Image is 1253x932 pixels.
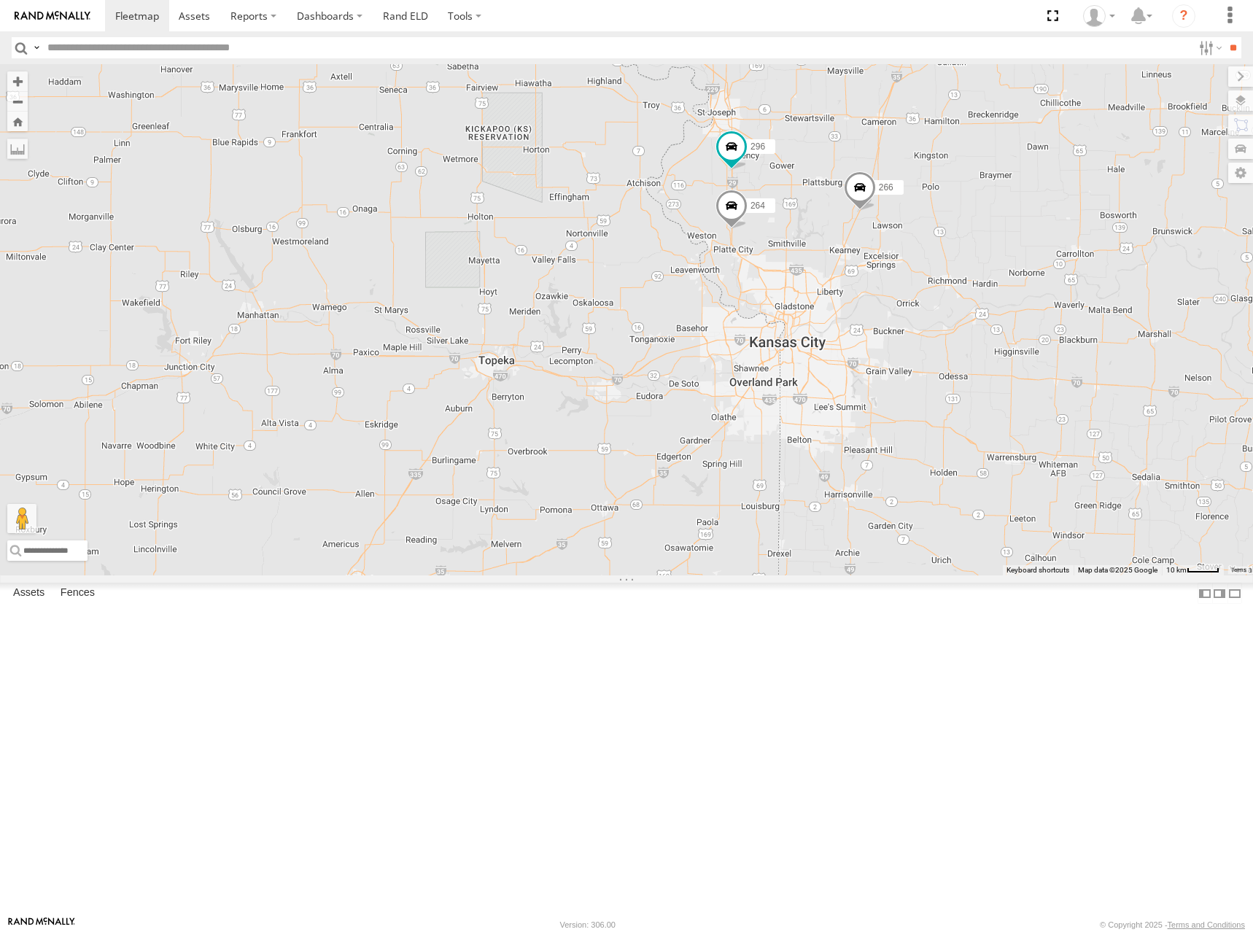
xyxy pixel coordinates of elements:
[1198,583,1212,604] label: Dock Summary Table to the Left
[7,139,28,159] label: Measure
[1100,920,1245,929] div: © Copyright 2025 -
[750,201,765,211] span: 264
[1231,567,1246,572] a: Terms (opens in new tab)
[1228,163,1253,183] label: Map Settings
[6,583,52,604] label: Assets
[31,37,42,58] label: Search Query
[1078,566,1157,574] span: Map data ©2025 Google
[15,11,90,21] img: rand-logo.svg
[1227,583,1242,604] label: Hide Summary Table
[7,112,28,131] button: Zoom Home
[879,182,893,193] span: 266
[1172,4,1195,28] i: ?
[7,91,28,112] button: Zoom out
[53,583,102,604] label: Fences
[8,917,75,932] a: Visit our Website
[1212,583,1227,604] label: Dock Summary Table to the Right
[1168,920,1245,929] a: Terms and Conditions
[7,71,28,91] button: Zoom in
[1078,5,1120,27] div: Shane Miller
[1166,566,1187,574] span: 10 km
[560,920,616,929] div: Version: 306.00
[1193,37,1225,58] label: Search Filter Options
[7,504,36,533] button: Drag Pegman onto the map to open Street View
[750,141,765,152] span: 296
[1162,565,1224,575] button: Map Scale: 10 km per 41 pixels
[1006,565,1069,575] button: Keyboard shortcuts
